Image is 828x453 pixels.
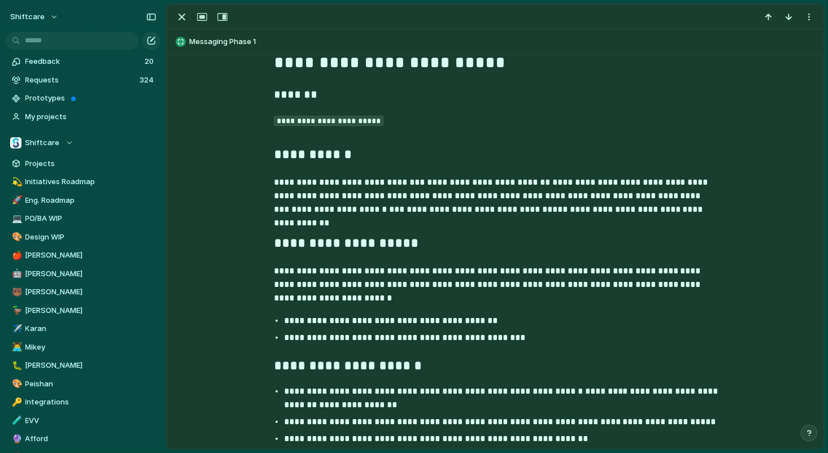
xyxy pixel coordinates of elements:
[25,433,156,445] span: Afford
[189,36,818,47] span: Messaging Phase 1
[25,232,156,243] span: Design WIP
[12,396,20,409] div: 🔑
[10,305,21,316] button: 🦆
[12,414,20,427] div: 🧪
[6,339,160,356] a: 👨‍💻Mikey
[6,412,160,429] a: 🧪EVV
[10,268,21,280] button: 🤖
[6,72,160,89] a: Requests324
[6,134,160,151] button: Shiftcare
[25,111,156,123] span: My projects
[12,249,20,262] div: 🍎
[6,53,160,70] a: Feedback20
[12,212,20,225] div: 💻
[12,230,20,243] div: 🎨
[25,158,156,169] span: Projects
[12,359,20,372] div: 🐛
[25,397,156,408] span: Integrations
[10,342,21,353] button: 👨‍💻
[12,267,20,280] div: 🤖
[10,323,21,334] button: ✈️
[6,210,160,227] a: 💻PO/BA WIP
[25,176,156,188] span: Initiatives Roadmap
[6,247,160,264] a: 🍎[PERSON_NAME]
[6,155,160,172] a: Projects
[25,56,141,67] span: Feedback
[10,378,21,390] button: 🎨
[6,192,160,209] a: 🚀Eng. Roadmap
[25,75,136,86] span: Requests
[6,229,160,246] a: 🎨Design WIP
[25,213,156,224] span: PO/BA WIP
[6,173,160,190] a: 💫Initiatives Roadmap
[6,302,160,319] a: 🦆[PERSON_NAME]
[25,268,156,280] span: [PERSON_NAME]
[10,232,21,243] button: 🎨
[145,56,156,67] span: 20
[12,286,20,299] div: 🐻
[172,33,818,51] button: Messaging Phase 1
[6,357,160,374] a: 🐛[PERSON_NAME]
[6,284,160,300] a: 🐻[PERSON_NAME]
[10,433,21,445] button: 🔮
[6,265,160,282] a: 🤖[PERSON_NAME]
[25,286,156,298] span: [PERSON_NAME]
[25,93,156,104] span: Prototypes
[6,108,160,125] a: My projects
[10,360,21,371] button: 🐛
[6,376,160,393] a: 🎨Peishan
[25,137,60,149] span: Shiftcare
[12,341,20,354] div: 👨‍💻
[10,286,21,298] button: 🐻
[25,250,156,261] span: [PERSON_NAME]
[25,360,156,371] span: [PERSON_NAME]
[12,323,20,336] div: ✈️
[10,195,21,206] button: 🚀
[12,377,20,390] div: 🎨
[5,8,64,26] button: shiftcare
[10,397,21,408] button: 🔑
[12,176,20,189] div: 💫
[10,176,21,188] button: 💫
[6,320,160,337] a: ✈️Karan
[25,342,156,353] span: Mikey
[12,304,20,317] div: 🦆
[140,75,156,86] span: 324
[25,323,156,334] span: Karan
[10,213,21,224] button: 💻
[25,378,156,390] span: Peishan
[6,394,160,411] a: 🔑Integrations
[6,430,160,447] a: 🔮Afford
[10,415,21,426] button: 🧪
[12,433,20,446] div: 🔮
[25,415,156,426] span: EVV
[12,194,20,207] div: 🚀
[10,11,45,23] span: shiftcare
[25,195,156,206] span: Eng. Roadmap
[10,250,21,261] button: 🍎
[6,90,160,107] a: Prototypes
[25,305,156,316] span: [PERSON_NAME]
